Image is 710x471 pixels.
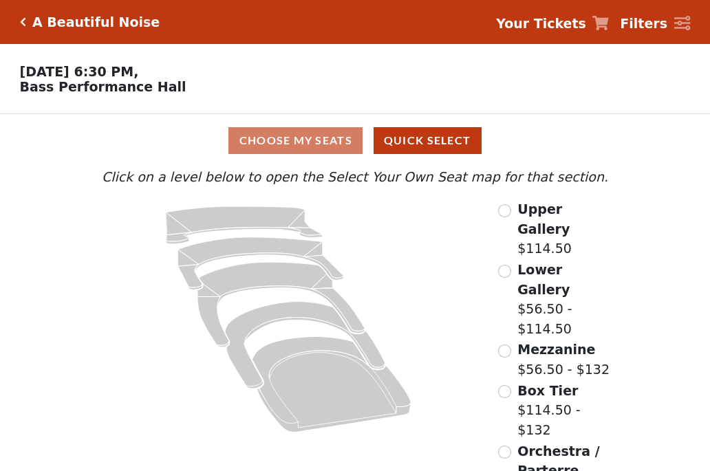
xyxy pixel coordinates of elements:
[517,262,570,297] span: Lower Gallery
[517,340,610,379] label: $56.50 - $132
[517,260,612,338] label: $56.50 - $114.50
[620,16,667,31] strong: Filters
[517,383,578,398] span: Box Tier
[620,14,690,34] a: Filters
[178,237,344,289] path: Lower Gallery - Seats Available: 51
[20,17,26,27] a: Click here to go back to filters
[32,14,160,30] h5: A Beautiful Noise
[98,167,612,187] p: Click on a level below to open the Select Your Own Seat map for that section.
[496,16,586,31] strong: Your Tickets
[517,342,595,357] span: Mezzanine
[517,381,612,440] label: $114.50 - $132
[517,199,612,259] label: $114.50
[517,201,570,237] span: Upper Gallery
[374,127,482,154] button: Quick Select
[252,337,411,432] path: Orchestra / Parterre Circle - Seats Available: 29
[496,14,609,34] a: Your Tickets
[166,206,323,244] path: Upper Gallery - Seats Available: 295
